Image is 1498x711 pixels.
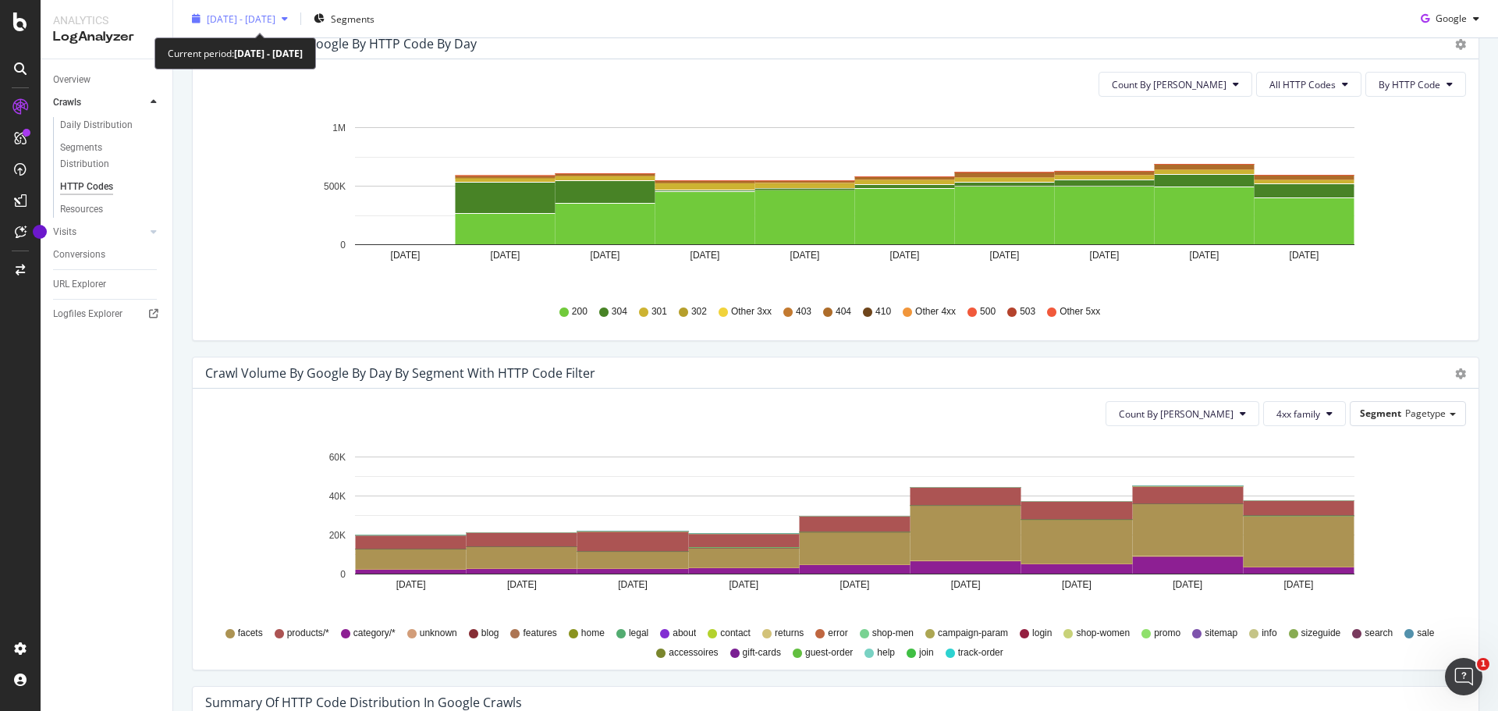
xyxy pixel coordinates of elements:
span: help [877,646,895,659]
div: Visits [53,224,76,240]
span: accessoires [669,646,718,659]
b: [DATE] - [DATE] [234,47,303,60]
text: 60K [329,452,346,463]
button: [DATE] - [DATE] [186,6,294,31]
button: All HTTP Codes [1256,72,1361,97]
a: Resources [60,201,162,218]
div: Overview [53,72,91,88]
button: 4xx family [1263,401,1346,426]
div: Crawl Volume by google by Day by Segment with HTTP Code Filter [205,365,595,381]
text: [DATE] [729,579,758,590]
a: URL Explorer [53,276,162,293]
text: [DATE] [491,250,520,261]
button: Count By [PERSON_NAME] [1106,401,1259,426]
span: By HTTP Code [1379,78,1440,91]
text: [DATE] [690,250,720,261]
span: 503 [1020,305,1035,318]
a: Logfiles Explorer [53,306,162,322]
span: home [581,627,605,640]
button: Segments [307,6,381,31]
span: Segment [1360,407,1401,420]
div: URL Explorer [53,276,106,293]
div: Crawls [53,94,81,111]
span: returns [775,627,804,640]
text: [DATE] [840,579,870,590]
text: [DATE] [1290,250,1319,261]
span: 500 [980,305,996,318]
a: Segments Distribution [60,140,162,172]
text: 20K [329,530,346,541]
span: features [523,627,556,640]
div: Tooltip anchor [33,225,47,239]
text: [DATE] [951,579,981,590]
span: error [828,627,847,640]
span: Other 4xx [915,305,956,318]
text: [DATE] [1173,579,1202,590]
span: campaign-param [938,627,1008,640]
div: LogAnalyzer [53,28,160,46]
span: shop-women [1076,627,1130,640]
span: promo [1154,627,1180,640]
span: Pagetype [1405,407,1446,420]
text: [DATE] [890,250,920,261]
div: Resources [60,201,103,218]
div: Daily Distribution [60,117,133,133]
text: [DATE] [1090,250,1120,261]
iframe: Intercom live chat [1445,658,1482,695]
span: join [919,646,934,659]
button: Count By [PERSON_NAME] [1099,72,1252,97]
span: Other 5xx [1060,305,1100,318]
span: [DATE] - [DATE] [207,12,275,25]
span: Other 3xx [731,305,772,318]
div: Logfiles Explorer [53,306,122,322]
text: 500K [324,181,346,192]
text: [DATE] [396,579,426,590]
a: Visits [53,224,146,240]
text: [DATE] [1190,250,1219,261]
span: 404 [836,305,851,318]
div: Current period: [168,44,303,62]
div: Crawl Volume by google by HTTP Code by Day [205,36,477,52]
span: Count By Day [1119,407,1234,421]
text: [DATE] [391,250,421,261]
span: Count By Day [1112,78,1226,91]
span: search [1365,627,1393,640]
text: 1M [332,123,346,133]
text: 0 [340,240,346,251]
span: blog [481,627,499,640]
a: HTTP Codes [60,179,162,195]
span: 301 [651,305,667,318]
span: 304 [612,305,627,318]
text: [DATE] [591,250,620,261]
span: 1 [1477,658,1489,670]
span: shop-men [872,627,914,640]
text: [DATE] [618,579,648,590]
svg: A chart. [205,439,1454,620]
span: sitemap [1205,627,1237,640]
span: login [1032,627,1052,640]
text: 0 [340,569,346,580]
span: 4xx family [1276,407,1320,421]
div: Segments Distribution [60,140,147,172]
span: sale [1417,627,1434,640]
button: Google [1415,6,1486,31]
a: Crawls [53,94,146,111]
a: Daily Distribution [60,117,162,133]
span: 302 [691,305,707,318]
span: sizeguide [1301,627,1341,640]
span: category/* [353,627,396,640]
span: Google [1436,12,1467,25]
button: By HTTP Code [1365,72,1466,97]
span: unknown [420,627,457,640]
span: 410 [875,305,891,318]
span: info [1262,627,1276,640]
span: All HTTP Codes [1269,78,1336,91]
span: guest-order [805,646,853,659]
a: Overview [53,72,162,88]
span: facets [238,627,263,640]
text: 40K [329,491,346,502]
text: [DATE] [1062,579,1092,590]
span: track-order [958,646,1003,659]
span: products/* [287,627,329,640]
